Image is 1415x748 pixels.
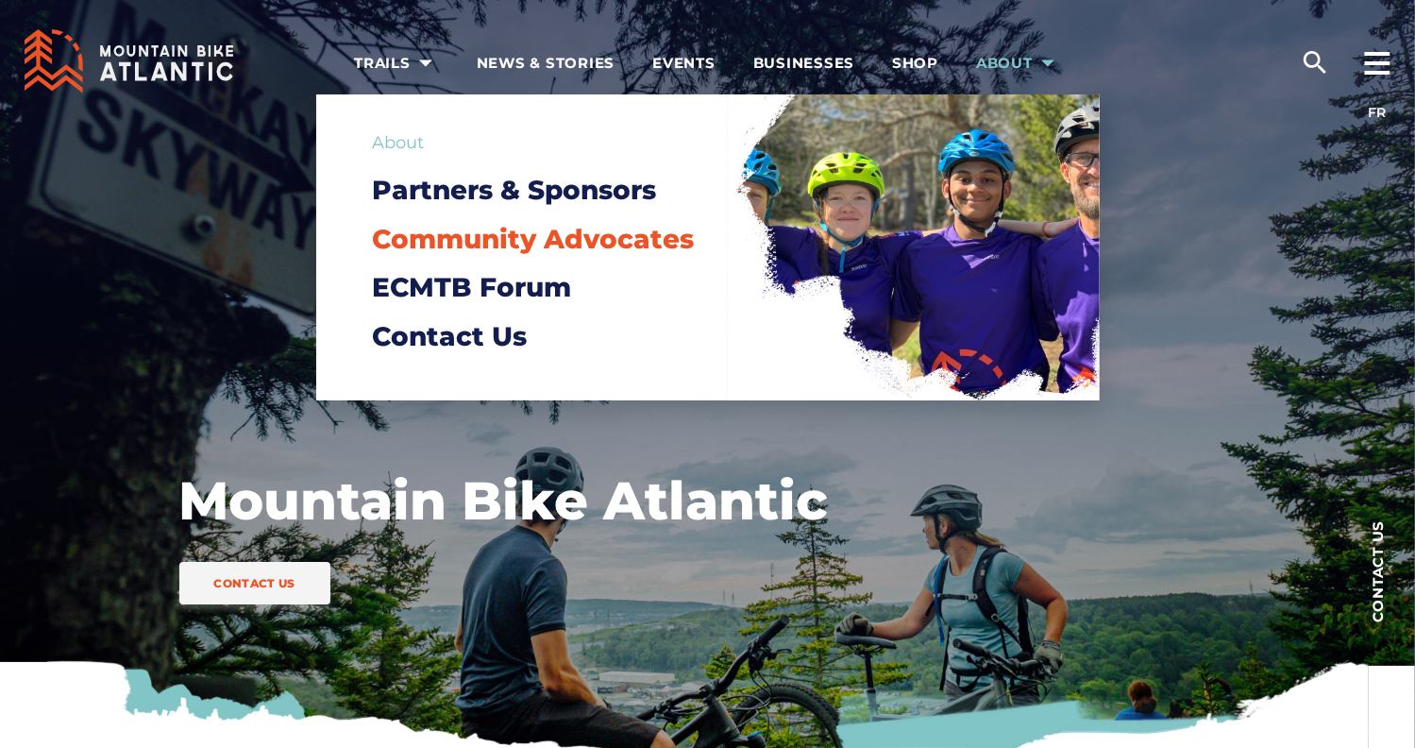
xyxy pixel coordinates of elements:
[373,222,741,256] a: Community Advocates
[208,576,302,590] span: Contact Us
[892,54,938,73] span: Shop
[1369,104,1387,121] a: FR
[373,174,657,206] span: Partners & Sponsors
[373,271,572,303] span: ECMTB Forum
[179,562,330,604] a: Contact Us
[1371,520,1385,623] span: Contact us
[753,54,855,73] span: Businesses
[179,467,878,534] h1: Mountain Bike Atlantic
[373,319,741,353] a: Contact Us
[373,320,528,352] span: Contact Us
[413,50,439,76] ion-icon: arrow dropdown
[1035,50,1061,76] ion-icon: arrow dropdown
[1339,491,1415,652] a: Contact us
[477,54,615,73] span: News & Stories
[1300,47,1330,77] ion-icon: search
[652,54,716,73] span: Events
[373,270,741,304] a: ECMTB Forum
[373,223,695,255] span: Community Advocates
[373,173,741,207] a: Partners & Sponsors
[373,132,425,153] a: About
[354,54,439,73] span: Trails
[976,54,1061,73] span: About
